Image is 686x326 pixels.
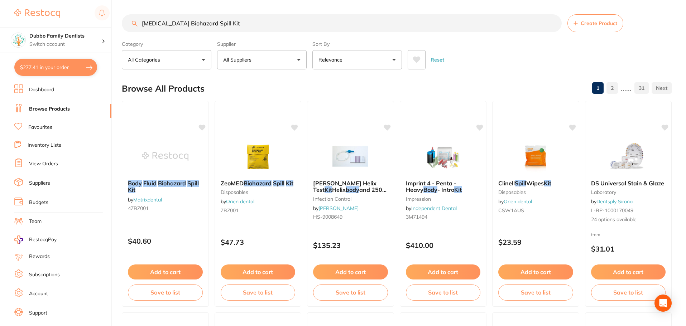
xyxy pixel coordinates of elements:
a: Browse Products [29,106,70,113]
a: Rewards [29,253,50,260]
em: Kit [286,180,293,187]
a: Dentsply Sirona [596,198,633,205]
button: Reset [428,50,446,69]
button: Relevance [312,50,402,69]
span: and 250 strips [313,186,387,200]
em: Spill [273,180,284,187]
img: Dubbo Family Dentists [11,33,25,47]
small: impression [406,196,481,202]
em: Kit [454,186,462,193]
p: All Categories [128,56,163,63]
em: Kit [325,186,332,193]
em: Spill [515,180,526,187]
a: Budgets [29,199,48,206]
img: DS Universal Stain & Glaze [605,138,652,174]
button: Add to cart [406,264,481,279]
p: $31.01 [591,245,666,253]
span: by [406,205,457,211]
button: Add to cart [591,264,666,279]
h4: Dubbo Family Dentists [29,33,102,40]
img: Imprint 4 - Penta - Heavy Body - Intro Kit [420,138,466,174]
button: Save to list [313,284,388,300]
div: Open Intercom Messenger [654,295,672,312]
img: Clinell Spill Wipes Kit [512,138,559,174]
a: Orien dental [504,198,532,205]
span: Helix [332,186,346,193]
span: Wipes [526,180,544,187]
img: HENRY SCHEIN Helix Test Kit Helix body and 250 strips [327,138,374,174]
img: Body Fluid Biohazard Spill Kit [142,138,188,174]
a: [PERSON_NAME] [318,205,359,211]
a: Team [29,218,42,225]
p: All Suppliers [223,56,254,63]
img: ZeoMED Biohazard Spill Kit [235,138,281,174]
em: Biohazard [244,180,272,187]
a: Support [29,310,47,317]
p: $23.59 [498,238,573,246]
input: Search Products [122,14,562,32]
a: 31 [634,81,649,95]
span: Imprint 4 - Penta - Heavy [406,180,456,193]
span: by [221,198,254,205]
a: Matrixdental [133,196,162,203]
label: Sort By [312,41,402,47]
p: $135.23 [313,241,388,249]
p: $40.60 [128,237,203,245]
p: Relevance [318,56,345,63]
a: Restocq Logo [14,5,60,22]
span: DS Universal Stain & Glaze [591,180,664,187]
a: 2 [606,81,618,95]
button: Create Product [567,14,623,32]
em: Kit [544,180,551,187]
span: 24 options available [591,216,666,223]
b: HENRY SCHEIN Helix Test Kit Helix body and 250 strips [313,180,388,193]
span: [PERSON_NAME] Helix Test [313,180,376,193]
a: Suppliers [29,180,50,187]
h2: Browse All Products [122,84,205,94]
button: Save to list [128,284,203,300]
small: laboratory [591,189,666,195]
span: ZBZ001 [221,207,239,214]
b: DS Universal Stain & Glaze [591,180,666,186]
span: 3M71494 [406,214,427,220]
button: Save to list [406,284,481,300]
p: ...... [621,84,632,92]
span: RestocqPay [29,236,57,243]
a: View Orders [29,160,58,167]
button: Add to cart [128,264,203,279]
span: HS-9008649 [313,214,342,220]
button: Add to cart [221,264,296,279]
em: Body [128,180,142,187]
span: Clinell [498,180,515,187]
a: Subscriptions [29,271,60,278]
em: Kit [128,186,135,193]
span: CSW1AUS [498,207,524,214]
span: Create Product [581,20,617,26]
img: RestocqPay [14,235,23,244]
button: Save to list [221,284,296,300]
button: Add to cart [313,264,388,279]
em: Body [423,186,437,193]
small: disposables [221,189,296,195]
em: body [346,186,359,193]
button: $277.41 in your order [14,59,97,76]
span: by [128,196,162,203]
em: Biohazard [158,180,186,187]
p: $410.00 [406,241,481,249]
img: Restocq Logo [14,9,60,18]
a: 1 [592,81,604,95]
em: Fluid [143,180,157,187]
span: - Intro [437,186,454,193]
b: Imprint 4 - Penta - Heavy Body - Intro Kit [406,180,481,193]
a: Favourites [28,124,52,131]
span: by [498,198,532,205]
span: 4ZBZ001 [128,205,149,211]
button: Save to list [591,284,666,300]
small: infection control [313,196,388,202]
em: Spill [187,180,199,187]
p: $47.73 [221,238,296,246]
a: Orien dental [226,198,254,205]
small: disposables [498,189,573,195]
span: by [313,205,359,211]
span: by [591,198,633,205]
